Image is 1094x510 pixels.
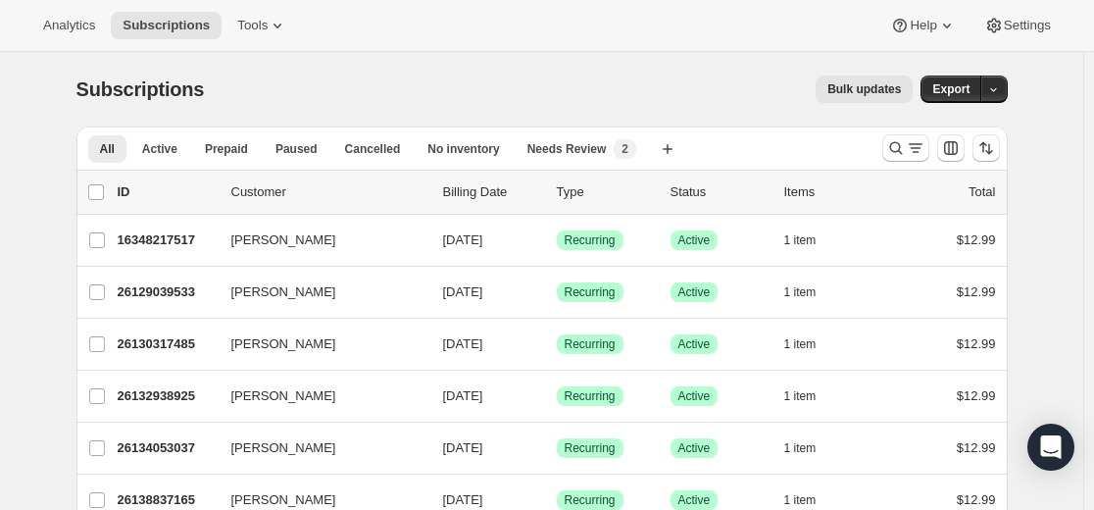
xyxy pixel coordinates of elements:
span: No inventory [427,141,499,157]
p: Total [969,182,995,202]
button: [PERSON_NAME] [220,329,416,360]
span: [PERSON_NAME] [231,490,336,510]
p: Customer [231,182,427,202]
span: Active [678,232,711,248]
span: Recurring [565,336,616,352]
div: Open Intercom Messenger [1027,424,1074,471]
span: Analytics [43,18,95,33]
span: Tools [237,18,268,33]
button: [PERSON_NAME] [220,433,416,464]
span: Help [910,18,936,33]
button: Help [878,12,968,39]
span: [DATE] [443,388,483,403]
span: Export [932,81,970,97]
span: Prepaid [205,141,248,157]
div: IDCustomerBilling DateTypeStatusItemsTotal [118,182,996,202]
span: Active [678,492,711,508]
span: Active [678,336,711,352]
span: $12.99 [957,388,996,403]
span: Cancelled [345,141,401,157]
button: Subscriptions [111,12,222,39]
span: Bulk updates [827,81,901,97]
span: [DATE] [443,440,483,455]
button: Create new view [652,135,683,163]
span: Paused [275,141,318,157]
span: 1 item [784,388,817,404]
button: Tools [225,12,299,39]
span: [DATE] [443,492,483,507]
div: 16348217517[PERSON_NAME][DATE]SuccessRecurringSuccessActive1 item$12.99 [118,227,996,254]
button: Search and filter results [882,134,929,162]
p: Status [671,182,769,202]
button: 1 item [784,382,838,410]
span: Subscriptions [123,18,210,33]
span: Recurring [565,440,616,456]
span: [DATE] [443,336,483,351]
span: Recurring [565,232,616,248]
p: 26130317485 [118,334,216,354]
span: Settings [1004,18,1051,33]
span: [PERSON_NAME] [231,334,336,354]
span: [PERSON_NAME] [231,230,336,250]
p: 16348217517 [118,230,216,250]
span: Needs Review [527,141,607,157]
div: 26134053037[PERSON_NAME][DATE]SuccessRecurringSuccessActive1 item$12.99 [118,434,996,462]
button: Sort the results [972,134,1000,162]
span: $12.99 [957,440,996,455]
button: 1 item [784,434,838,462]
span: $12.99 [957,232,996,247]
span: Active [678,440,711,456]
p: ID [118,182,216,202]
div: Type [557,182,655,202]
div: 26130317485[PERSON_NAME][DATE]SuccessRecurringSuccessActive1 item$12.99 [118,331,996,358]
span: $12.99 [957,492,996,507]
p: Billing Date [443,182,541,202]
button: Customize table column order and visibility [937,134,965,162]
div: 26129039533[PERSON_NAME][DATE]SuccessRecurringSuccessActive1 item$12.99 [118,279,996,306]
button: Analytics [31,12,107,39]
span: Active [678,284,711,300]
button: Bulk updates [816,76,913,103]
span: Active [678,388,711,404]
span: $12.99 [957,284,996,299]
span: Subscriptions [76,78,205,100]
button: [PERSON_NAME] [220,381,416,412]
div: Items [784,182,882,202]
p: 26138837165 [118,490,216,510]
span: [DATE] [443,284,483,299]
span: 1 item [784,492,817,508]
button: Settings [972,12,1063,39]
span: $12.99 [957,336,996,351]
span: [PERSON_NAME] [231,438,336,458]
p: 26134053037 [118,438,216,458]
span: [PERSON_NAME] [231,386,336,406]
span: Recurring [565,388,616,404]
p: 26129039533 [118,282,216,302]
button: Export [920,76,981,103]
button: 1 item [784,279,838,306]
span: Recurring [565,492,616,508]
span: 1 item [784,440,817,456]
span: [DATE] [443,232,483,247]
span: 2 [622,141,628,157]
span: Active [142,141,177,157]
span: 1 item [784,336,817,352]
div: 26132938925[PERSON_NAME][DATE]SuccessRecurringSuccessActive1 item$12.99 [118,382,996,410]
button: [PERSON_NAME] [220,277,416,308]
button: 1 item [784,227,838,254]
span: 1 item [784,232,817,248]
span: [PERSON_NAME] [231,282,336,302]
span: Recurring [565,284,616,300]
button: [PERSON_NAME] [220,225,416,256]
span: 1 item [784,284,817,300]
p: 26132938925 [118,386,216,406]
span: All [100,141,115,157]
button: 1 item [784,331,838,358]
